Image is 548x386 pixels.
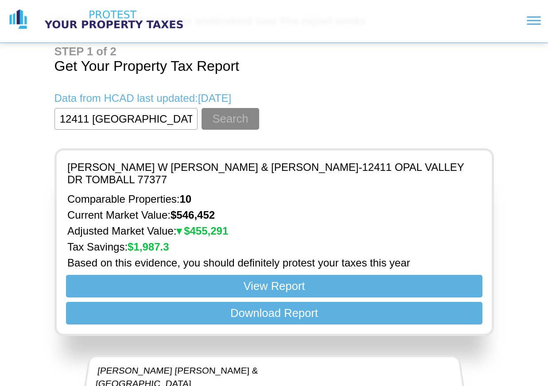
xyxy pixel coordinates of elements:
img: logo [7,8,29,31]
p: [PERSON_NAME] W [PERSON_NAME] & [PERSON_NAME] - 12411 OPAL VALLEY DR TOMBALL 77377 [67,161,481,186]
p: [PERSON_NAME] [PERSON_NAME] & [97,366,258,376]
strong: $ 455,291 [176,225,228,237]
h1: Get Your Property Tax Report [54,45,494,74]
p: Tax Savings: [67,241,481,253]
button: Download Report [66,302,482,324]
p: Based on this evidence, you should definitely protest your taxes this year [67,257,481,269]
strong: $ 546,452 [170,209,214,221]
img: logo text [36,8,191,31]
strong: 10 [179,193,191,205]
button: View Report [66,275,482,297]
a: logo logo text [7,8,191,31]
input: Enter Property Address [54,108,198,130]
p: Data from HCAD last updated: [DATE] [54,92,494,104]
strong: $ 1,987.3 [128,241,169,253]
p: Adjusted Market Value: [67,225,481,237]
p: Comparable Properties: [67,193,481,205]
button: Search [202,108,259,130]
p: Current Market Value: [67,209,481,221]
